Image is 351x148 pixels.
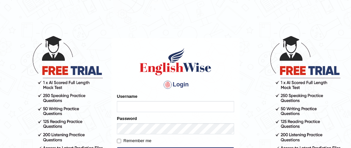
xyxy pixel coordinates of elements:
img: Logo of English Wise sign in for intelligent practice with AI [138,47,213,76]
h4: Login [117,80,234,90]
input: Remember me [117,139,121,143]
label: Username [117,93,137,99]
label: Password [117,115,137,122]
label: Remember me [117,138,151,144]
